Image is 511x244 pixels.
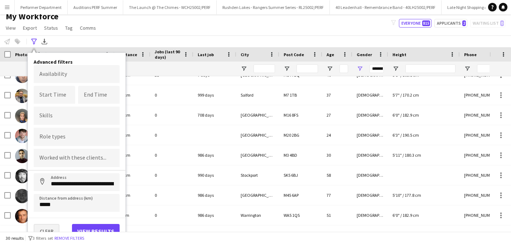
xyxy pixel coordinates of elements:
div: [DEMOGRAPHIC_DATA] [352,125,388,145]
span: Phone [464,52,477,57]
div: 30 [322,145,352,165]
span: Last job [198,52,214,57]
button: Open Filter Menu [464,65,471,72]
img: Martin Travers [15,169,29,183]
img: Iain Addison [15,129,29,143]
button: The Launch @ The Chimes - WCH25002/PERF [123,0,217,14]
div: 0 [150,165,193,185]
div: 58 [322,165,352,185]
div: 986 days [193,205,236,225]
div: 51 [322,205,352,225]
div: [GEOGRAPHIC_DATA] [236,145,279,165]
app-action-btn: Export XLSX [40,37,49,46]
button: Performer Department [15,0,68,14]
div: [DEMOGRAPHIC_DATA] [352,165,388,185]
input: Type to search role types... [39,134,114,140]
div: 0 [150,185,193,205]
input: Height Filter Input [405,64,455,73]
div: 27 [322,105,352,125]
div: 6'3" / 190.5 cm [388,125,460,145]
span: Full Name [51,52,71,57]
a: Status [41,23,61,33]
span: Post Code [284,52,304,57]
div: 0 [150,125,193,145]
a: Comms [77,23,99,33]
span: Comms [80,25,96,31]
div: 6'0" / 182.9 cm [388,205,460,225]
span: Status [44,25,58,31]
span: Photo [15,52,27,57]
img: Xavier Thomas [15,109,29,123]
div: WA5 1QS [279,205,322,225]
span: Jobs (last 90 days) [155,49,180,60]
button: Open Filter Menu [357,65,363,72]
span: Height [392,52,406,57]
input: Type to search skills... [39,112,114,119]
h4: Advanced filters [34,59,120,65]
div: 5'11" / 180.3 cm [388,145,460,165]
div: 0 [150,85,193,105]
input: Type to search clients... [39,155,114,161]
button: Applicants2 [434,19,467,28]
span: 3 filters set [33,235,53,241]
div: 24 [322,125,352,145]
a: Export [20,23,40,33]
div: 990 days [193,165,236,185]
input: City Filter Input [254,64,275,73]
span: Distance [119,52,137,57]
div: [DEMOGRAPHIC_DATA] [352,105,388,125]
button: Open Filter Menu [284,65,290,72]
button: 40 Leadenhall - Remembrance Band - 40LH25002/PERF [330,0,442,14]
div: 5'7" / 170.2 cm [388,85,460,105]
div: 0 [150,105,193,125]
div: [DEMOGRAPHIC_DATA] [352,185,388,205]
div: Warrington [236,205,279,225]
input: Post Code Filter Input [297,64,318,73]
img: Stu Bowden [15,69,29,83]
div: 986 days [193,185,236,205]
span: 2 [462,20,466,26]
div: [GEOGRAPHIC_DATA] [236,185,279,205]
span: Export [23,25,37,31]
div: [DEMOGRAPHIC_DATA] [352,205,388,225]
div: 708 days [193,105,236,125]
a: Tag [62,23,76,33]
span: 815 [422,20,430,26]
button: Open Filter Menu [241,65,247,72]
button: Remove filters [53,234,86,242]
div: M7 1TB [279,85,322,105]
div: 77 [322,185,352,205]
div: 986 days [193,145,236,165]
span: Tag [65,25,73,31]
div: 6'0" / 182.9 cm [388,105,460,125]
div: 0 [150,205,193,225]
div: 37 [322,85,352,105]
button: Everyone815 [399,19,432,28]
div: [DEMOGRAPHIC_DATA] [352,145,388,165]
span: My Workforce [6,11,58,22]
div: Stockport [236,165,279,185]
span: Age [327,52,334,57]
div: 5'10" / 177.8 cm [388,185,460,205]
button: Clear [34,224,59,238]
div: [DEMOGRAPHIC_DATA] [352,85,388,105]
input: Age Filter Input [339,64,348,73]
div: Salford [236,85,279,105]
button: Rushden Lakes - Rangers Summer Series - RL25002/PERF [217,0,330,14]
button: Open Filter Menu [327,65,333,72]
div: [GEOGRAPHIC_DATA] [236,125,279,145]
div: M20 2BG [279,125,322,145]
span: City [241,52,249,57]
img: Taran Knight [15,89,29,103]
img: Steve Keavey [15,209,29,223]
button: Open Filter Menu [392,65,399,72]
img: Christopher Sutcliffe [15,149,29,163]
div: 0 [150,145,193,165]
div: M3 4BD [279,145,322,165]
div: M45 6AP [279,185,322,205]
a: View [3,23,19,33]
img: Robert Martin [15,189,29,203]
div: [GEOGRAPHIC_DATA] [236,105,279,125]
span: Gender [357,52,372,57]
div: SK5 6BJ [279,165,322,185]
